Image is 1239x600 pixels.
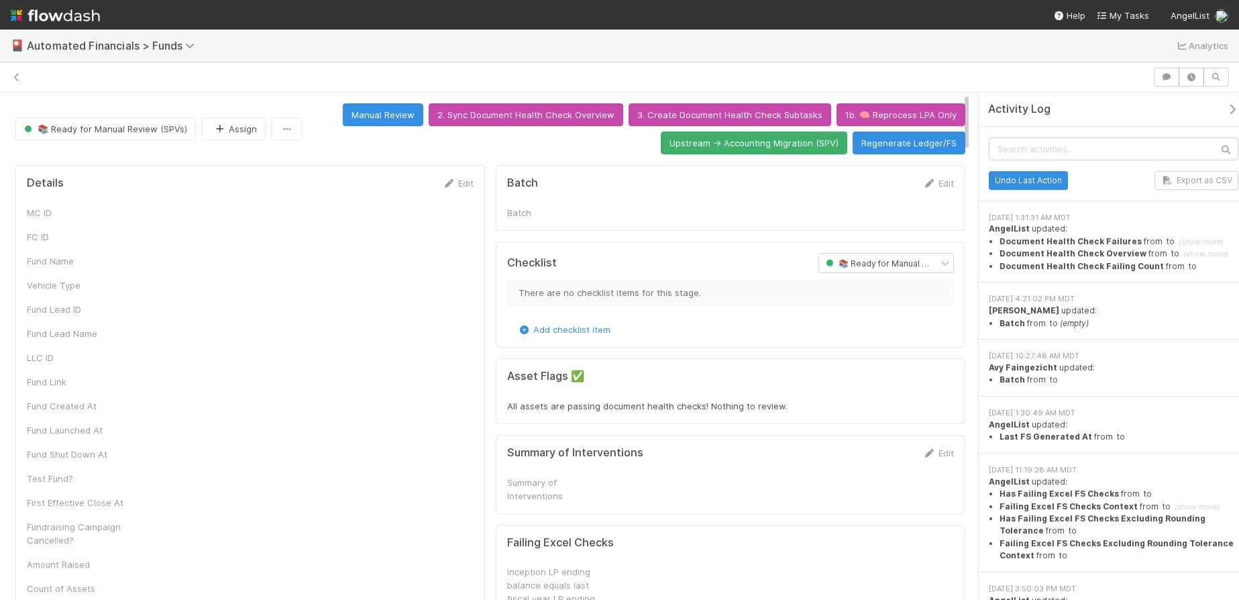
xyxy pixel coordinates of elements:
[1000,538,1234,560] strong: Failing Excel FS Checks Excluding Rounding Tolerance Context
[507,370,954,383] h5: Asset Flags ✅
[27,327,127,340] div: Fund Lead Name
[1175,38,1228,54] a: Analytics
[442,178,474,189] a: Edit
[1154,171,1238,190] button: Export as CSV
[507,536,614,550] h5: Failing Excel Checks
[27,351,127,364] div: LLC ID
[201,117,266,140] button: Assign
[1215,9,1228,23] img: avatar_5ff1a016-d0ce-496a-bfbe-ad3802c4d8a0.png
[629,103,831,126] button: 3. Create Document Health Check Subtasks
[1000,248,1146,258] strong: Document Health Check Overview
[507,206,608,219] div: Batch
[1175,502,1220,511] span: (show more)
[1053,9,1085,22] div: Help
[989,171,1068,190] button: Undo Last Action
[989,305,1238,330] div: updated:
[1000,318,1025,328] strong: Batch
[988,103,1051,116] span: Activity Log
[1000,261,1164,271] strong: Document Health Check Failing Count
[1000,374,1025,385] strong: Batch
[989,464,1238,476] div: [DATE] 11:19:28 AM MDT
[989,477,1030,487] strong: AngelList
[27,399,127,413] div: Fund Created At
[989,362,1057,372] strong: Avy Faingezicht
[1000,489,1119,499] strong: Has Failing Excel FS Checks
[27,230,127,244] div: FC ID
[1000,236,1142,246] strong: Document Health Check Failures
[507,256,557,270] h5: Checklist
[1000,501,1138,511] strong: Failing Excel FS Checks Context
[989,476,1238,562] div: updated:
[27,582,127,595] div: Count of Assets
[507,177,538,190] h5: Batch
[27,254,127,268] div: Fund Name
[989,223,1238,272] div: updated:
[989,138,1238,160] input: Search activities...
[507,280,954,305] div: There are no checklist items for this stage.
[27,279,127,292] div: Vehicle Type
[27,496,127,509] div: First Effective Close At
[989,362,1238,387] div: updated:
[507,476,608,503] div: Summary of Interventions
[507,446,643,460] h5: Summary of Interventions
[661,132,847,154] button: Upstream -> Accounting Migration (SPV)
[27,558,127,571] div: Amount Raised
[1183,249,1228,258] span: (show more)
[1000,248,1238,260] summary: Document Health Check Overview from to (show more)
[11,4,100,27] img: logo-inverted-e16ddd16eac7371096b0.svg
[837,103,965,126] button: 1b. 🧠 Reprocess LPA Only
[429,103,623,126] button: 2. Sync Document Health Check Overview
[989,305,1059,315] strong: [PERSON_NAME]
[27,39,201,52] span: Automated Financials > Funds
[507,401,788,411] span: All assets are passing document health checks! Nothing to review.
[1171,10,1209,21] span: AngelList
[853,132,965,154] button: Regenerate Ledger/FS
[1000,317,1238,330] li: from to
[1000,513,1238,538] li: from to
[517,324,610,335] a: Add checklist item
[922,448,954,458] a: Edit
[1000,513,1205,536] strong: Has Failing Excel FS Checks Excluding Rounding Tolerance
[27,423,127,437] div: Fund Launched At
[989,293,1238,305] div: [DATE] 4:21:02 PM MDT
[21,123,187,134] span: 📚 Ready for Manual Review (SPVs)
[823,258,979,268] span: 📚 Ready for Manual Review (SPVs)
[1000,260,1238,272] li: from to
[989,212,1238,223] div: [DATE] 1:31:31 AM MDT
[15,117,196,140] button: 📚 Ready for Manual Review (SPVs)
[989,583,1238,595] div: [DATE] 3:50:03 PM MDT
[1060,318,1089,328] em: (empty)
[1000,501,1238,513] summary: Failing Excel FS Checks Context from to (show more)
[1000,236,1238,248] summary: Document Health Check Failures from to (show more)
[989,419,1030,430] strong: AngelList
[922,178,954,189] a: Edit
[1096,10,1149,21] span: My Tasks
[27,472,127,485] div: Test Fund?
[1096,9,1149,22] a: My Tasks
[27,448,127,461] div: Fund Shut Down At
[27,303,127,316] div: Fund Lead ID
[27,177,64,190] h5: Details
[27,520,127,547] div: Fundraising Campaign Cancelled?
[1000,432,1092,442] strong: Last FS Generated At
[989,419,1238,444] div: updated:
[343,103,423,126] button: Manual Review
[27,375,127,389] div: Fund Link
[11,40,24,51] span: 🎴
[27,206,127,219] div: MC ID
[1000,374,1238,386] li: from to
[989,223,1030,234] strong: AngelList
[989,407,1238,419] div: [DATE] 1:30:49 AM MDT
[1000,538,1238,562] li: from to
[1000,488,1238,500] li: from to
[1179,237,1224,246] span: (show more)
[1000,431,1238,443] li: from to
[989,350,1238,362] div: [DATE] 10:27:48 AM MDT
